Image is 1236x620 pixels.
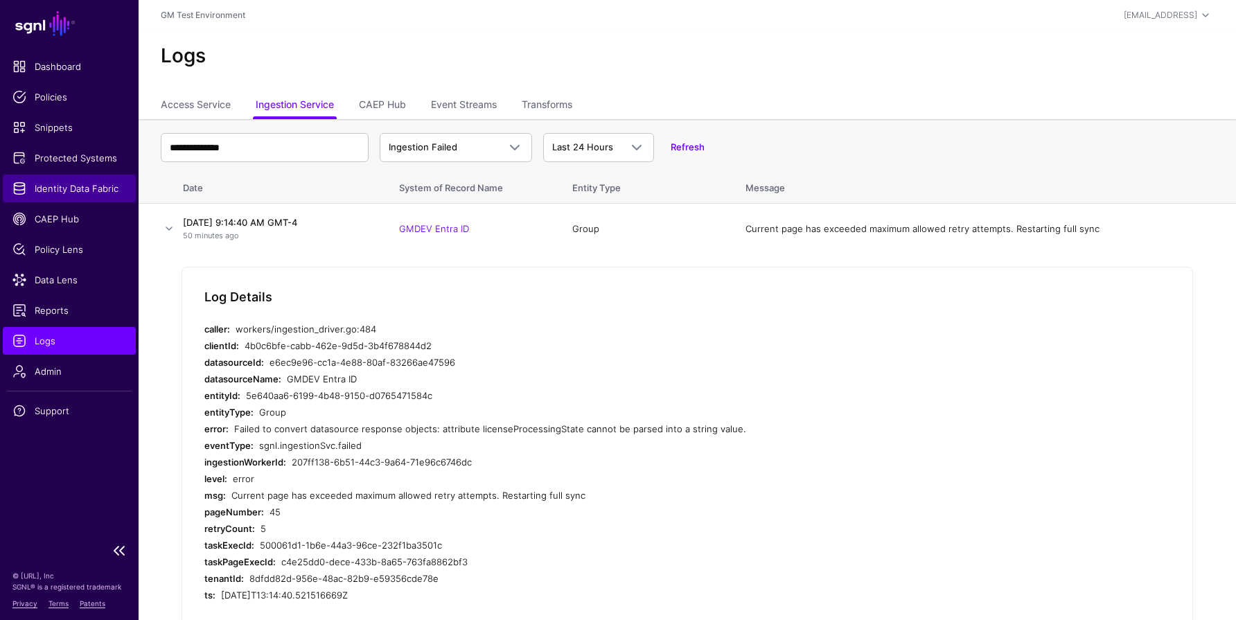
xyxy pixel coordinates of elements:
td: Current page has exceeded maximum allowed retry attempts. Restarting full sync [732,204,1236,254]
span: Support [12,404,126,418]
div: 45 [270,504,759,520]
span: Snippets [12,121,126,134]
h2: Logs [161,44,1214,68]
strong: datasourceName: [204,373,281,384]
div: workers/ingestion_driver.go:484 [236,321,759,337]
strong: msg: [204,490,226,501]
a: Privacy [12,599,37,608]
div: [DATE]T13:14:40.521516669Z [221,587,759,603]
span: Reports [12,303,126,317]
div: Group [259,404,759,420]
div: c4e25dd0-dece-433b-8a65-763fa8862bf3 [281,553,759,570]
a: GMDEV Entra ID [399,223,469,234]
p: SGNL® is a registered trademark [12,581,126,592]
a: Data Lens [3,266,136,294]
th: Entity Type [558,168,732,204]
strong: tenantId: [204,573,244,584]
a: Reports [3,296,136,324]
a: Protected Systems [3,144,136,172]
a: Logs [3,327,136,355]
h5: Log Details [204,290,272,305]
a: Transforms [522,93,572,119]
div: 4b0c6bfe-cabb-462e-9d5d-3b4f678844d2 [245,337,759,354]
a: CAEP Hub [3,205,136,233]
strong: clientId: [204,340,239,351]
div: 5 [261,520,759,537]
span: Admin [12,364,126,378]
strong: caller: [204,324,230,335]
div: sgnl.ingestionSvc.failed [259,437,759,454]
a: Identity Data Fabric [3,175,136,202]
div: Failed to convert datasource response objects: attribute licenseProcessingState cannot be parsed ... [234,420,759,437]
a: Event Streams [431,93,497,119]
strong: retryCount: [204,523,255,534]
strong: pageNumber: [204,506,264,517]
a: Admin [3,357,136,385]
div: GMDEV Entra ID [287,371,759,387]
span: Dashboard [12,60,126,73]
a: CAEP Hub [359,93,406,119]
div: Current page has exceeded maximum allowed retry attempts. Restarting full sync [231,487,759,504]
th: Message [732,168,1236,204]
span: Policies [12,90,126,104]
td: Group [558,204,732,254]
strong: taskExecId: [204,540,254,551]
a: Patents [80,599,105,608]
a: Dashboard [3,53,136,80]
span: Protected Systems [12,151,126,165]
a: Refresh [671,141,705,152]
div: 5e640aa6-6199-4b48-9150-d0765471584c [246,387,759,404]
strong: datasourceId: [204,357,264,368]
p: 50 minutes ago [183,230,371,242]
div: [EMAIL_ADDRESS] [1124,9,1197,21]
a: Ingestion Service [256,93,334,119]
a: Access Service [161,93,231,119]
div: 207ff138-6b51-44c3-9a64-71e96c6746dc [292,454,759,470]
a: Policy Lens [3,236,136,263]
th: Date [177,168,385,204]
div: 500061d1-1b6e-44a3-96ce-232f1ba3501c [260,537,759,553]
span: Identity Data Fabric [12,181,126,195]
strong: level: [204,473,227,484]
strong: ts: [204,590,215,601]
th: System of Record Name [385,168,558,204]
p: © [URL], Inc [12,570,126,581]
span: Data Lens [12,273,126,287]
span: Ingestion Failed [389,141,457,152]
strong: entityId: [204,390,240,401]
a: SGNL [8,8,130,39]
div: e6ec9e96-cc1a-4e88-80af-83266ae47596 [270,354,759,371]
strong: error: [204,423,229,434]
strong: eventType: [204,440,254,451]
strong: ingestionWorkerId: [204,457,286,468]
span: Policy Lens [12,242,126,256]
div: error [233,470,759,487]
span: Logs [12,334,126,348]
div: 8dfdd82d-956e-48ac-82b9-e59356cde78e [249,570,759,587]
a: GM Test Environment [161,10,245,20]
a: Snippets [3,114,136,141]
a: Terms [48,599,69,608]
strong: taskPageExecId: [204,556,276,567]
a: Policies [3,83,136,111]
span: Last 24 Hours [552,141,613,152]
h4: [DATE] 9:14:40 AM GMT-4 [183,216,371,229]
strong: entityType: [204,407,254,418]
span: CAEP Hub [12,212,126,226]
